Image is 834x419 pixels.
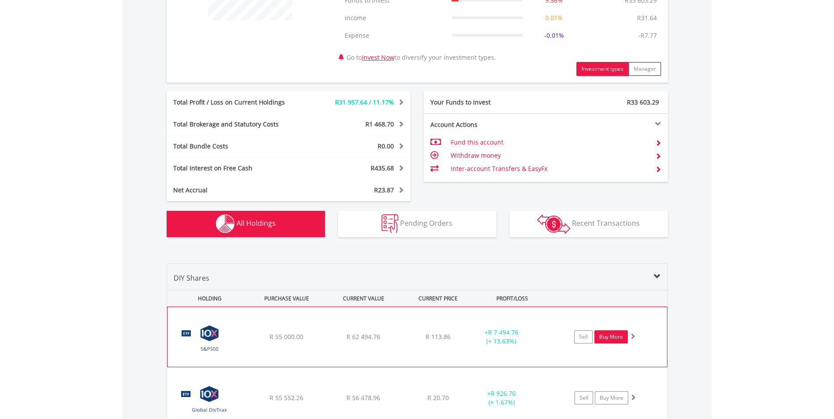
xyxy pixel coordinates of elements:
button: Investment types [576,62,629,76]
button: All Holdings [167,211,325,237]
span: R435.68 [371,164,394,172]
div: Total Interest on Free Cash [167,164,309,173]
a: Buy More [594,330,628,343]
div: HOLDING [168,290,248,307]
button: Manager [628,62,661,76]
span: R 55 552.26 [270,394,303,402]
td: 0.01% [527,9,581,27]
img: EQU.ZA.CSP500.png [172,318,248,365]
div: + (+ 13.63%) [468,328,534,346]
span: Pending Orders [400,218,452,228]
span: R1 468.70 [365,120,394,128]
div: Total Profit / Loss on Current Holdings [167,98,309,107]
div: CURRENT VALUE [326,290,401,307]
span: Recent Transactions [572,218,640,228]
td: Fund this account [451,136,648,149]
td: Withdraw money [451,149,648,162]
span: All Holdings [237,218,276,228]
button: Recent Transactions [510,211,668,237]
span: R 113.86 [426,332,451,341]
div: CURRENT PRICE [403,290,473,307]
div: Total Brokerage and Statutory Costs [167,120,309,129]
span: R 20.70 [427,394,449,402]
span: R 7 494.76 [488,328,518,336]
img: holdings-wht.png [216,214,235,233]
div: Total Bundle Costs [167,142,309,151]
span: R31 957.64 / 11.17% [335,98,394,106]
td: R31.64 [633,9,661,27]
span: DIY Shares [174,273,209,283]
span: R0.00 [378,142,394,150]
span: R 62 494.76 [346,332,380,341]
div: PURCHASE VALUE [249,290,324,307]
span: R 56 478.96 [346,394,380,402]
td: Inter-account Transfers & EasyFx [451,162,648,175]
a: Sell [574,330,593,343]
div: Net Accrual [167,186,309,195]
span: R 926.70 [491,389,516,397]
td: -R7.77 [634,27,661,44]
a: Sell [575,391,593,405]
td: Income [340,9,447,27]
img: transactions-zar-wht.png [537,214,570,234]
div: Your Funds to Invest [424,98,546,107]
span: R 55 000.00 [270,332,303,341]
td: Expense [340,27,447,44]
span: R23.87 [374,186,394,194]
div: Account Actions [424,120,546,129]
a: Buy More [595,391,628,405]
div: PROFIT/LOSS [475,290,550,307]
div: + (+ 1.67%) [469,389,535,407]
span: R33 603.29 [627,98,659,106]
img: pending_instructions-wht.png [382,214,398,233]
button: Pending Orders [338,211,496,237]
td: -0.01% [527,27,581,44]
a: Invest Now [362,53,394,61]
